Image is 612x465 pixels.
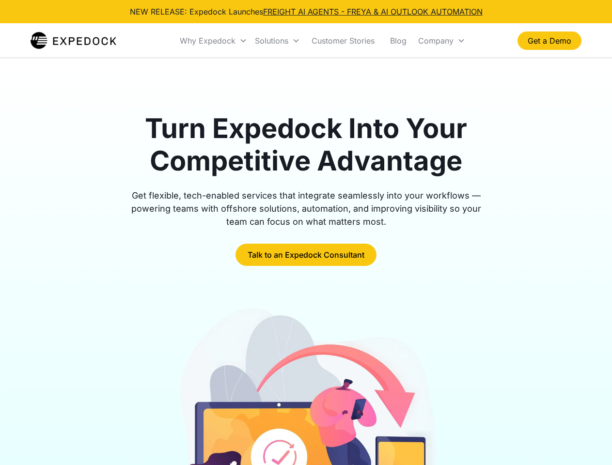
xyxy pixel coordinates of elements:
[31,31,116,50] a: home
[564,418,612,465] iframe: Chat Widget
[255,36,288,46] div: Solutions
[518,31,581,50] a: Get a Demo
[130,6,483,17] div: NEW RELEASE: Expedock Launches
[120,189,492,228] div: Get flexible, tech-enabled services that integrate seamlessly into your workflows — powering team...
[414,24,469,57] div: Company
[235,244,377,266] a: Talk to an Expedock Consultant
[263,7,483,16] a: FREIGHT AI AGENTS - FREYA & AI OUTLOOK AUTOMATION
[120,112,492,177] h1: Turn Expedock Into Your Competitive Advantage
[251,24,304,57] div: Solutions
[176,24,251,57] div: Why Expedock
[382,24,414,57] a: Blog
[31,31,116,50] img: Expedock Logo
[418,36,454,46] div: Company
[180,36,235,46] div: Why Expedock
[304,24,382,57] a: Customer Stories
